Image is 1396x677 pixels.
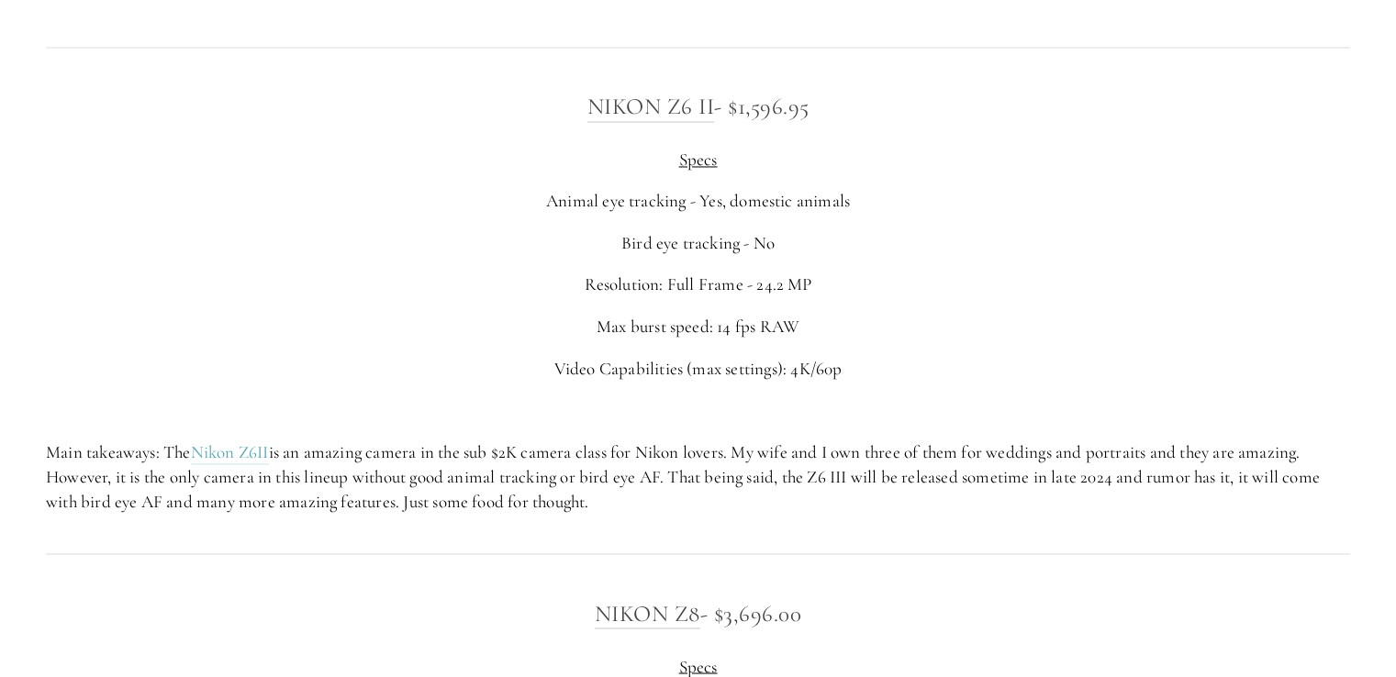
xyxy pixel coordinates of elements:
h3: - $1,596.95 [46,88,1350,125]
p: Video Capabilities (max settings): 4K/60p [46,357,1350,382]
h3: - $3,696.00 [46,594,1350,631]
a: Nikon Z8 [595,599,700,628]
p: Resolution: Full Frame - 24.2 MP [46,272,1350,297]
a: Nikon Z6 II [587,93,715,122]
p: Main takeaways: The is an amazing camera in the sub $2K camera class for Nikon lovers. My wife an... [46,440,1350,514]
span: Specs [679,149,718,170]
p: Max burst speed: 14 fps RAW [46,315,1350,339]
a: Nikon Z6II [191,441,269,464]
p: Animal eye tracking - Yes, domestic animals [46,189,1350,214]
p: Bird eye tracking - No [46,231,1350,256]
span: Specs [679,655,718,676]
